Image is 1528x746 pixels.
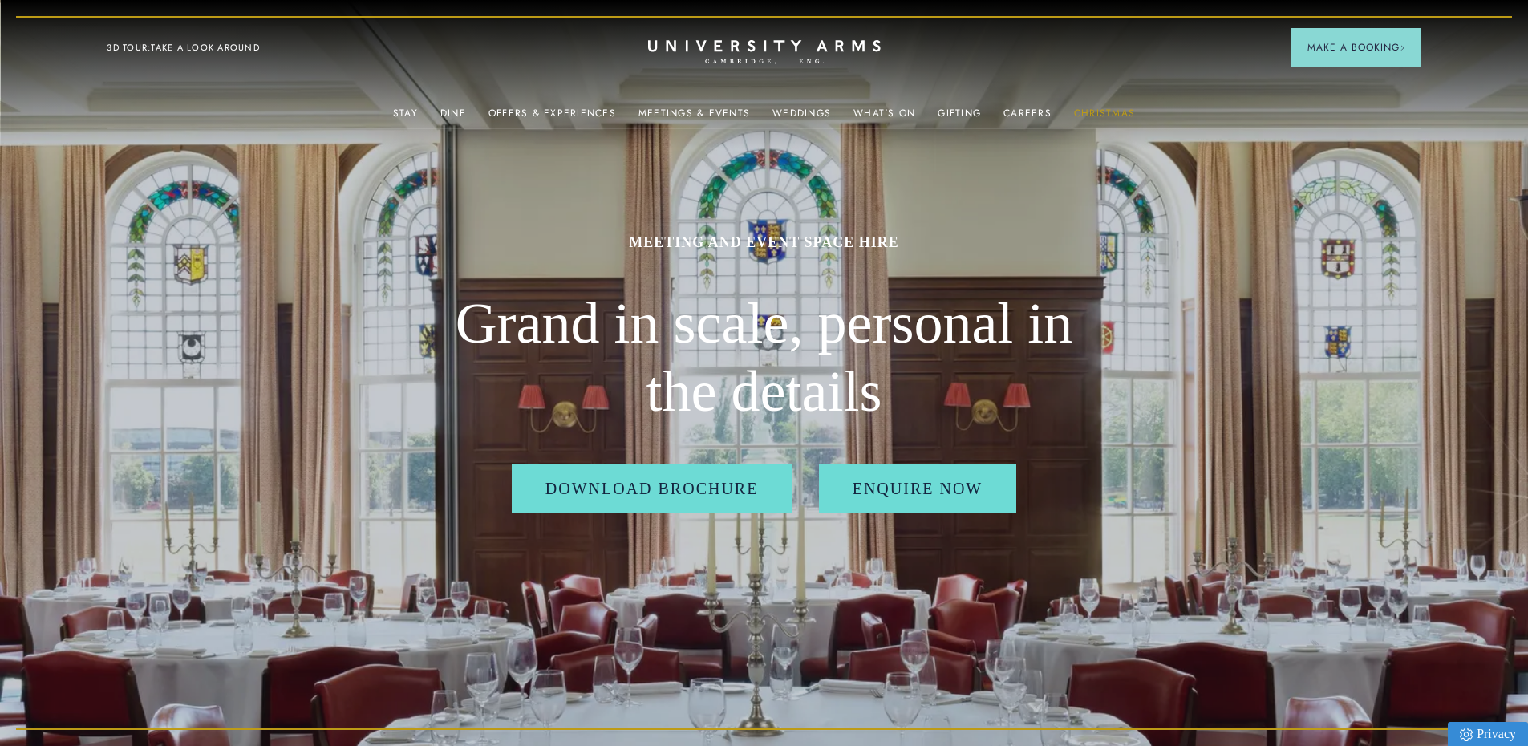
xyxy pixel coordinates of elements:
a: Careers [1003,107,1052,128]
h2: Grand in scale, personal in the details [444,290,1085,427]
a: Meetings & Events [638,107,750,128]
img: Arrow icon [1400,45,1405,51]
a: Enquire Now [819,464,1017,513]
a: What's On [853,107,915,128]
a: Download Brochure [512,464,792,513]
a: 3D TOUR:TAKE A LOOK AROUND [107,41,260,55]
a: Privacy [1448,722,1528,746]
button: Make a BookingArrow icon [1291,28,1421,67]
a: Stay [393,107,418,128]
a: Weddings [772,107,831,128]
img: Privacy [1460,728,1473,741]
a: Dine [440,107,466,128]
h1: MEETING AND EVENT SPACE HIRE [444,233,1085,252]
a: Gifting [938,107,981,128]
a: Home [648,40,881,65]
a: Offers & Experiences [488,107,616,128]
span: Make a Booking [1307,40,1405,55]
a: Christmas [1074,107,1135,128]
